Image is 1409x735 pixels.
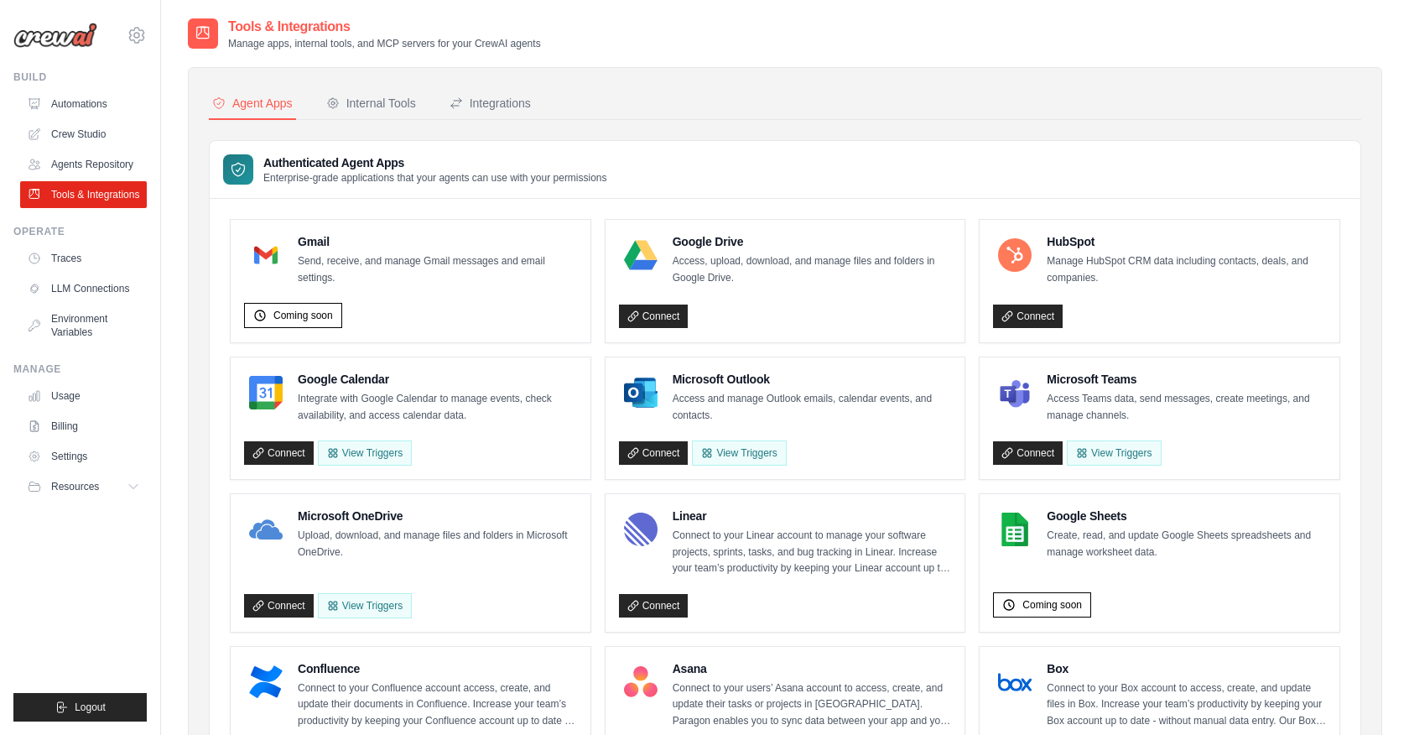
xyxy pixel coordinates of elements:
h4: Microsoft Teams [1047,371,1326,388]
h4: Confluence [298,660,577,677]
p: Create, read, and update Google Sheets spreadsheets and manage worksheet data. [1047,528,1326,560]
div: Operate [13,225,147,238]
a: Billing [20,413,147,440]
h4: Google Drive [673,233,952,250]
img: Gmail Logo [249,238,283,272]
p: Access Teams data, send messages, create meetings, and manage channels. [1047,391,1326,424]
img: Linear Logo [624,513,658,546]
p: Manage apps, internal tools, and MCP servers for your CrewAI agents [228,37,541,50]
p: Connect to your Confluence account access, create, and update their documents in Confluence. Incr... [298,680,577,730]
a: LLM Connections [20,275,147,302]
img: Google Sheets Logo [998,513,1032,546]
a: Usage [20,383,147,409]
h4: Google Calendar [298,371,577,388]
h4: Box [1047,660,1326,677]
button: Integrations [446,88,534,120]
div: Build [13,70,147,84]
h4: Microsoft OneDrive [298,508,577,524]
h4: Linear [673,508,952,524]
p: Connect to your Box account to access, create, and update files in Box. Increase your team’s prod... [1047,680,1326,730]
a: Connect [993,441,1063,465]
a: Agents Repository [20,151,147,178]
h4: HubSpot [1047,233,1326,250]
h3: Authenticated Agent Apps [263,154,607,171]
a: Settings [20,443,147,470]
img: Microsoft OneDrive Logo [249,513,283,546]
img: Microsoft Teams Logo [998,376,1032,409]
p: Access, upload, download, and manage files and folders in Google Drive. [673,253,952,286]
div: Integrations [450,95,531,112]
img: Asana Logo [624,665,658,699]
h4: Gmail [298,233,577,250]
a: Connect [244,441,314,465]
span: Coming soon [1022,598,1082,612]
button: View Triggers [318,440,412,466]
h2: Tools & Integrations [228,17,541,37]
div: Internal Tools [326,95,416,112]
img: Logo [13,23,97,48]
a: Connect [244,594,314,618]
img: Google Drive Logo [624,238,658,272]
: View Triggers [692,440,786,466]
div: Agent Apps [212,95,293,112]
a: Environment Variables [20,305,147,346]
img: Google Calendar Logo [249,376,283,409]
p: Manage HubSpot CRM data including contacts, deals, and companies. [1047,253,1326,286]
a: Connect [619,305,689,328]
a: Connect [619,594,689,618]
h4: Microsoft Outlook [673,371,952,388]
a: Crew Studio [20,121,147,148]
span: Logout [75,701,106,714]
button: Agent Apps [209,88,296,120]
img: Confluence Logo [249,665,283,699]
p: Upload, download, and manage files and folders in Microsoft OneDrive. [298,528,577,560]
: View Triggers [1067,440,1161,466]
a: Automations [20,91,147,117]
p: Send, receive, and manage Gmail messages and email settings. [298,253,577,286]
button: Internal Tools [323,88,419,120]
button: Resources [20,473,147,500]
: View Triggers [318,593,412,618]
button: Logout [13,693,147,722]
h4: Google Sheets [1047,508,1326,524]
h4: Asana [673,660,952,677]
p: Access and manage Outlook emails, calendar events, and contacts. [673,391,952,424]
img: Box Logo [998,665,1032,699]
p: Enterprise-grade applications that your agents can use with your permissions [263,171,607,185]
img: Microsoft Outlook Logo [624,376,658,409]
a: Tools & Integrations [20,181,147,208]
span: Resources [51,480,99,493]
p: Connect to your users’ Asana account to access, create, and update their tasks or projects in [GE... [673,680,952,730]
img: HubSpot Logo [998,238,1032,272]
p: Integrate with Google Calendar to manage events, check availability, and access calendar data. [298,391,577,424]
a: Connect [993,305,1063,328]
a: Traces [20,245,147,272]
a: Connect [619,441,689,465]
span: Coming soon [273,309,333,322]
div: Manage [13,362,147,376]
p: Connect to your Linear account to manage your software projects, sprints, tasks, and bug tracking... [673,528,952,577]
